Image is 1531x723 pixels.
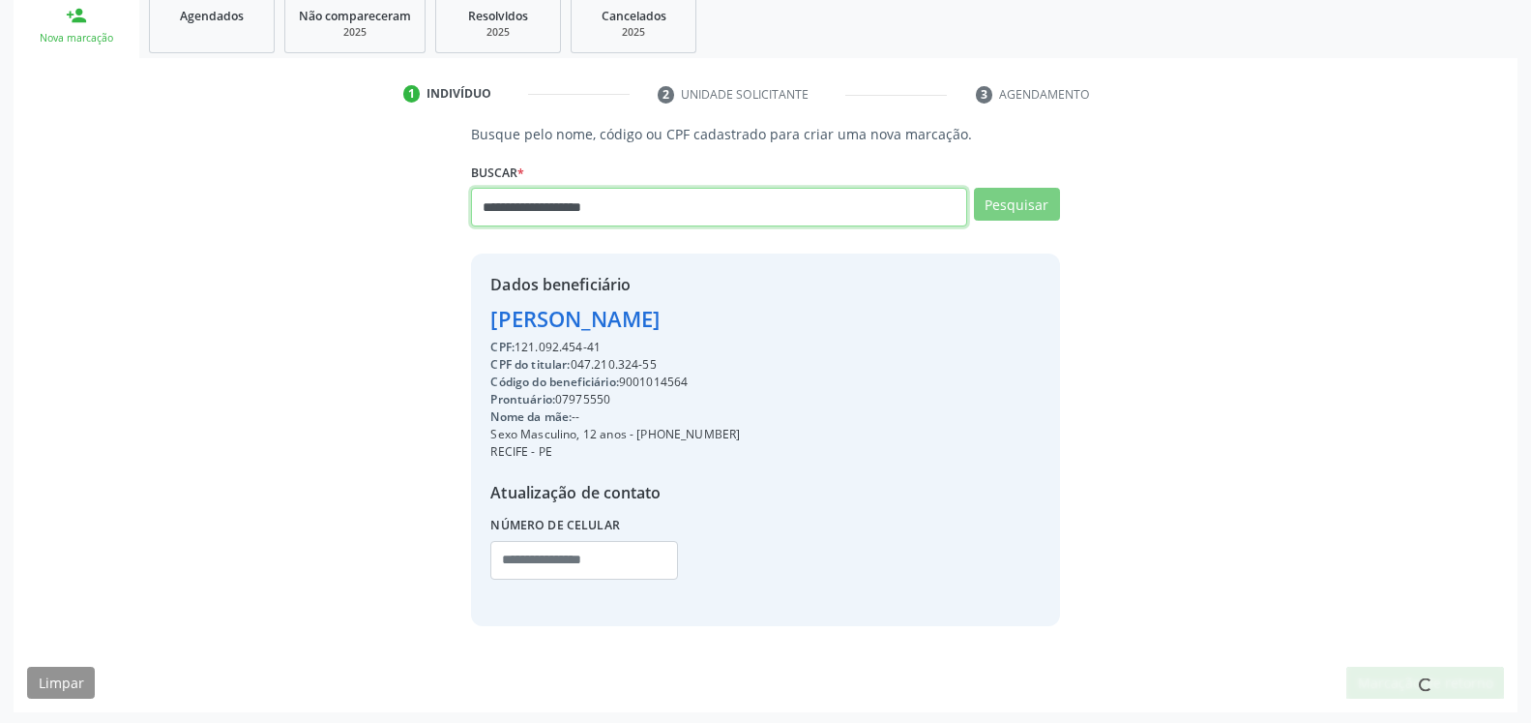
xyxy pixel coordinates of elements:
[490,391,740,408] div: 07975550
[490,374,740,391] div: 9001014564
[427,85,491,103] div: Indivíduo
[490,511,620,541] label: Número de celular
[490,339,515,355] span: CPF:
[490,408,572,425] span: Nome da mãe:
[471,124,1059,144] p: Busque pelo nome, código ou CPF cadastrado para criar uma nova marcação.
[490,481,740,504] div: Atualização de contato
[27,31,126,45] div: Nova marcação
[299,25,411,40] div: 2025
[490,273,740,296] div: Dados beneficiário
[468,8,528,24] span: Resolvidos
[450,25,546,40] div: 2025
[403,85,421,103] div: 1
[490,408,740,426] div: --
[490,356,740,374] div: 047.210.324-55
[471,158,524,188] label: Buscar
[490,426,740,443] div: Sexo Masculino, 12 anos - [PHONE_NUMBER]
[490,374,618,390] span: Código do beneficiário:
[602,8,666,24] span: Cancelados
[66,5,87,26] div: person_add
[299,8,411,24] span: Não compareceram
[490,303,740,335] div: [PERSON_NAME]
[27,667,95,700] button: Limpar
[490,356,570,373] span: CPF do titular:
[585,25,682,40] div: 2025
[490,339,740,356] div: 121.092.454-41
[490,443,740,461] div: RECIFE - PE
[490,391,555,407] span: Prontuário:
[974,188,1060,221] button: Pesquisar
[180,8,244,24] span: Agendados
